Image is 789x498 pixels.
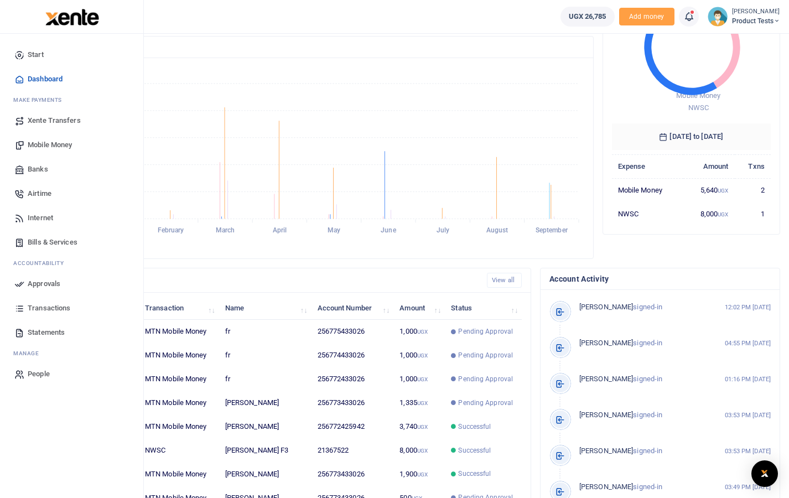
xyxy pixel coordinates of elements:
[560,7,615,27] a: UGX 26,785
[393,320,445,344] td: 1,000
[683,178,734,202] td: 5,640
[579,375,633,383] span: [PERSON_NAME]
[219,439,312,463] td: [PERSON_NAME] F3
[579,339,633,347] span: [PERSON_NAME]
[28,369,50,380] span: People
[9,206,134,230] a: Internet
[579,411,633,419] span: [PERSON_NAME]
[219,320,312,344] td: fr
[393,391,445,415] td: 1,335
[273,227,287,235] tspan: April
[311,320,393,344] td: 256775433026
[708,7,728,27] img: profile-user
[579,483,633,491] span: [PERSON_NAME]
[579,447,633,455] span: [PERSON_NAME]
[612,178,684,202] td: Mobile Money
[735,154,771,178] th: Txns
[417,376,428,382] small: UGX
[28,164,48,175] span: Banks
[9,345,134,362] li: M
[612,123,771,150] h6: [DATE] to [DATE]
[9,91,134,108] li: M
[579,373,723,385] p: signed-in
[311,462,393,486] td: 256773433026
[219,391,312,415] td: [PERSON_NAME]
[437,227,449,235] tspan: July
[683,154,734,178] th: Amount
[458,469,491,479] span: Successful
[579,303,633,311] span: [PERSON_NAME]
[139,415,219,439] td: MTN Mobile Money
[139,439,219,463] td: NWSC
[487,273,522,288] a: View all
[19,96,62,104] span: ake Payments
[393,344,445,367] td: 1,000
[45,9,99,25] img: logo-large
[28,237,77,248] span: Bills & Services
[9,272,134,296] a: Approvals
[536,227,568,235] tspan: September
[612,202,684,225] td: NWSC
[381,227,396,235] tspan: June
[51,41,584,53] h4: Transactions Overview
[417,424,428,430] small: UGX
[9,320,134,345] a: Statements
[751,460,778,487] div: Open Intercom Messenger
[28,278,60,289] span: Approvals
[732,7,780,17] small: [PERSON_NAME]
[579,338,723,349] p: signed-in
[688,103,708,112] span: NWSC
[725,303,771,312] small: 12:02 PM [DATE]
[28,74,63,85] span: Dashboard
[486,227,508,235] tspan: August
[579,445,723,457] p: signed-in
[219,462,312,486] td: [PERSON_NAME]
[417,400,428,406] small: UGX
[139,320,219,344] td: MTN Mobile Money
[619,8,674,26] span: Add money
[28,139,72,151] span: Mobile Money
[725,447,771,456] small: 03:53 PM [DATE]
[612,154,684,178] th: Expense
[158,227,184,235] tspan: February
[718,188,728,194] small: UGX
[725,339,771,348] small: 04:55 PM [DATE]
[619,12,674,20] a: Add money
[458,422,491,432] span: Successful
[311,344,393,367] td: 256774433026
[458,445,491,455] span: Successful
[393,439,445,463] td: 8,000
[9,157,134,181] a: Banks
[9,67,134,91] a: Dashboard
[9,181,134,206] a: Airtime
[22,259,64,267] span: countability
[458,326,513,336] span: Pending Approval
[311,439,393,463] td: 21367522
[219,415,312,439] td: [PERSON_NAME]
[549,273,771,285] h4: Account Activity
[579,302,723,313] p: signed-in
[28,327,65,338] span: Statements
[139,296,219,320] th: Transaction: activate to sort column ascending
[393,415,445,439] td: 3,740
[28,303,70,314] span: Transactions
[393,296,445,320] th: Amount: activate to sort column ascending
[9,43,134,67] a: Start
[458,374,513,384] span: Pending Approval
[708,7,780,27] a: profile-user [PERSON_NAME] Product Tests
[28,49,44,60] span: Start
[328,227,340,235] tspan: May
[219,344,312,367] td: fr
[44,12,99,20] a: logo-small logo-large logo-large
[9,230,134,255] a: Bills & Services
[458,350,513,360] span: Pending Approval
[579,481,723,493] p: signed-in
[311,367,393,391] td: 256772433026
[51,274,478,287] h4: Recent Transactions
[311,296,393,320] th: Account Number: activate to sort column ascending
[9,108,134,133] a: Xente Transfers
[458,398,513,408] span: Pending Approval
[417,471,428,478] small: UGX
[445,296,522,320] th: Status: activate to sort column ascending
[139,367,219,391] td: MTN Mobile Money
